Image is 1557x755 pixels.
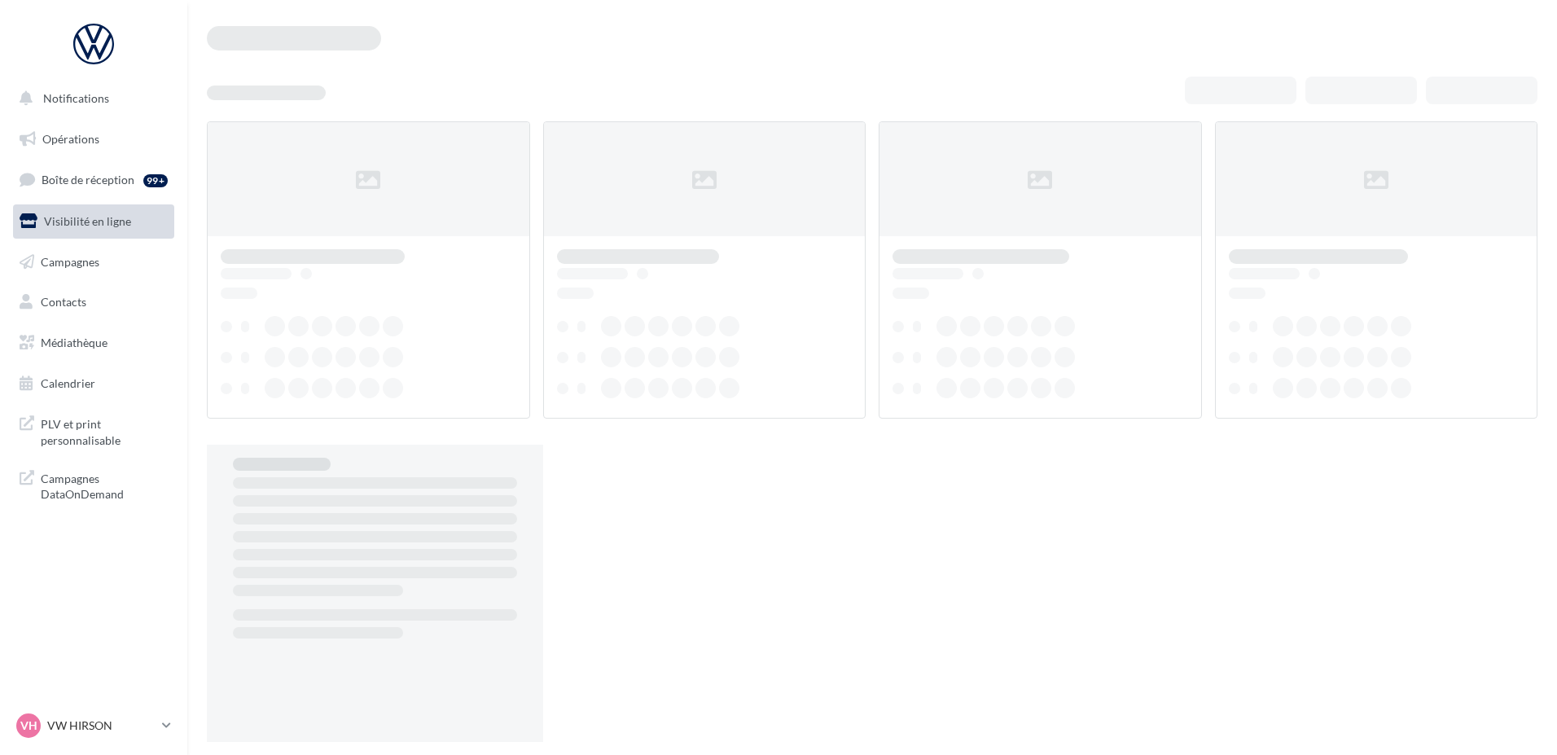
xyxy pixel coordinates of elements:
[10,162,178,197] a: Boîte de réception99+
[47,718,156,734] p: VW HIRSON
[41,376,95,390] span: Calendrier
[10,245,178,279] a: Campagnes
[10,367,178,401] a: Calendrier
[10,204,178,239] a: Visibilité en ligne
[143,174,168,187] div: 99+
[43,91,109,105] span: Notifications
[20,718,37,734] span: VH
[41,336,107,349] span: Médiathèque
[10,406,178,454] a: PLV et print personnalisable
[10,122,178,156] a: Opérations
[10,326,178,360] a: Médiathèque
[42,173,134,187] span: Boîte de réception
[41,254,99,268] span: Campagnes
[41,413,168,448] span: PLV et print personnalisable
[44,214,131,228] span: Visibilité en ligne
[13,710,174,741] a: VH VW HIRSON
[42,132,99,146] span: Opérations
[41,295,86,309] span: Contacts
[10,81,171,116] button: Notifications
[41,467,168,503] span: Campagnes DataOnDemand
[10,461,178,509] a: Campagnes DataOnDemand
[10,285,178,319] a: Contacts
